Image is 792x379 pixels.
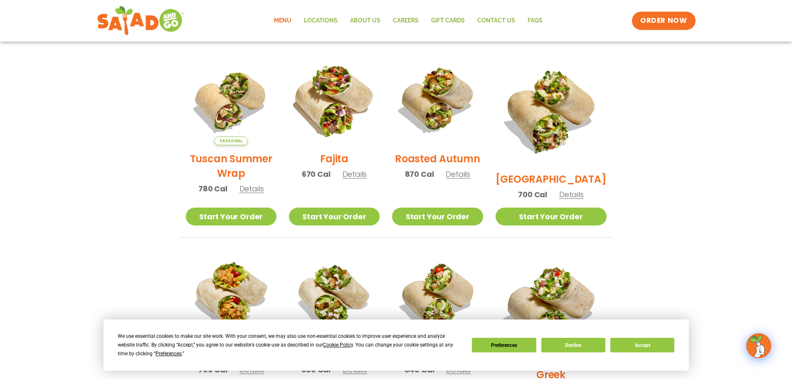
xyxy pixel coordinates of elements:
[496,208,607,225] a: Start Your Order
[521,11,549,30] a: FAQs
[747,334,770,357] img: wpChatIcon
[155,351,182,357] span: Preferences
[186,208,276,225] a: Start Your Order
[610,338,674,352] button: Accept
[343,169,367,179] span: Details
[214,136,248,145] span: Seasonal
[472,338,536,352] button: Preferences
[97,4,185,37] img: new-SAG-logo-768×292
[268,11,298,30] a: Menu
[392,208,483,225] a: Start Your Order
[518,189,547,200] span: 700 Cal
[496,54,607,166] img: Product photo for BBQ Ranch Wrap
[559,189,584,200] span: Details
[496,250,607,361] img: Product photo for Greek Wrap
[392,54,483,145] img: Product photo for Roasted Autumn Wrap
[298,11,344,30] a: Locations
[405,168,434,180] span: 870 Cal
[239,183,264,194] span: Details
[186,54,276,145] img: Product photo for Tuscan Summer Wrap
[446,169,470,179] span: Details
[186,151,276,181] h2: Tuscan Summer Wrap
[268,11,549,30] nav: Menu
[387,11,425,30] a: Careers
[632,12,695,30] a: ORDER NOW
[104,320,689,371] div: Cookie Consent Prompt
[395,151,480,166] h2: Roasted Autumn
[118,332,462,358] div: We use essential cookies to make our site work. With your consent, we may also use non-essential ...
[496,172,607,186] h2: [GEOGRAPHIC_DATA]
[392,250,483,341] img: Product photo for Cobb Wrap
[344,11,387,30] a: About Us
[640,16,687,26] span: ORDER NOW
[541,338,605,352] button: Decline
[425,11,471,30] a: GIFT CARDS
[471,11,521,30] a: Contact Us
[198,183,227,194] span: 780 Cal
[281,47,387,153] img: Product photo for Fajita Wrap
[320,151,348,166] h2: Fajita
[186,250,276,341] img: Product photo for Buffalo Chicken Wrap
[302,168,331,180] span: 670 Cal
[323,342,353,348] span: Cookie Policy
[289,250,380,341] img: Product photo for Caesar Wrap
[289,208,380,225] a: Start Your Order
